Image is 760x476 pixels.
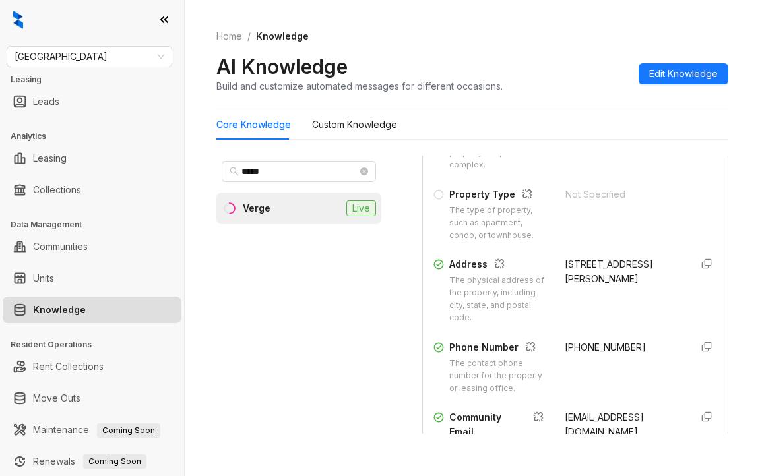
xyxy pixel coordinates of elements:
[3,448,181,475] li: Renewals
[83,454,146,469] span: Coming Soon
[214,29,245,44] a: Home
[449,340,549,357] div: Phone Number
[33,297,86,323] a: Knowledge
[360,167,368,175] span: close-circle
[449,257,549,274] div: Address
[565,257,680,286] div: [STREET_ADDRESS][PERSON_NAME]
[15,47,164,67] span: Fairfield
[216,79,503,93] div: Build and customize automated messages for different occasions.
[33,233,88,260] a: Communities
[216,54,348,79] h2: AI Knowledge
[256,30,309,42] span: Knowledge
[3,353,181,380] li: Rent Collections
[247,29,251,44] li: /
[565,411,644,437] span: [EMAIL_ADDRESS][DOMAIN_NAME]
[13,11,23,29] img: logo
[33,145,67,171] a: Leasing
[3,297,181,323] li: Knowledge
[3,177,181,203] li: Collections
[3,385,181,411] li: Move Outs
[649,67,718,81] span: Edit Knowledge
[230,167,239,176] span: search
[33,177,81,203] a: Collections
[33,265,54,291] a: Units
[3,88,181,115] li: Leads
[3,265,181,291] li: Units
[449,357,549,395] div: The contact phone number for the property or leasing office.
[565,187,681,202] div: Not Specified
[3,233,181,260] li: Communities
[33,385,80,411] a: Move Outs
[449,187,550,204] div: Property Type
[3,417,181,443] li: Maintenance
[449,204,550,242] div: The type of property, such as apartment, condo, or townhouse.
[243,201,270,216] div: Verge
[312,117,397,132] div: Custom Knowledge
[11,339,184,351] h3: Resident Operations
[449,410,549,439] div: Community Email
[449,274,549,324] div: The physical address of the property, including city, state, and postal code.
[11,74,184,86] h3: Leasing
[33,88,59,115] a: Leads
[3,145,181,171] li: Leasing
[11,131,184,142] h3: Analytics
[33,353,104,380] a: Rent Collections
[639,63,728,84] button: Edit Knowledge
[346,200,376,216] span: Live
[216,117,291,132] div: Core Knowledge
[565,342,646,353] span: [PHONE_NUMBER]
[97,423,160,438] span: Coming Soon
[33,448,146,475] a: RenewalsComing Soon
[11,219,184,231] h3: Data Management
